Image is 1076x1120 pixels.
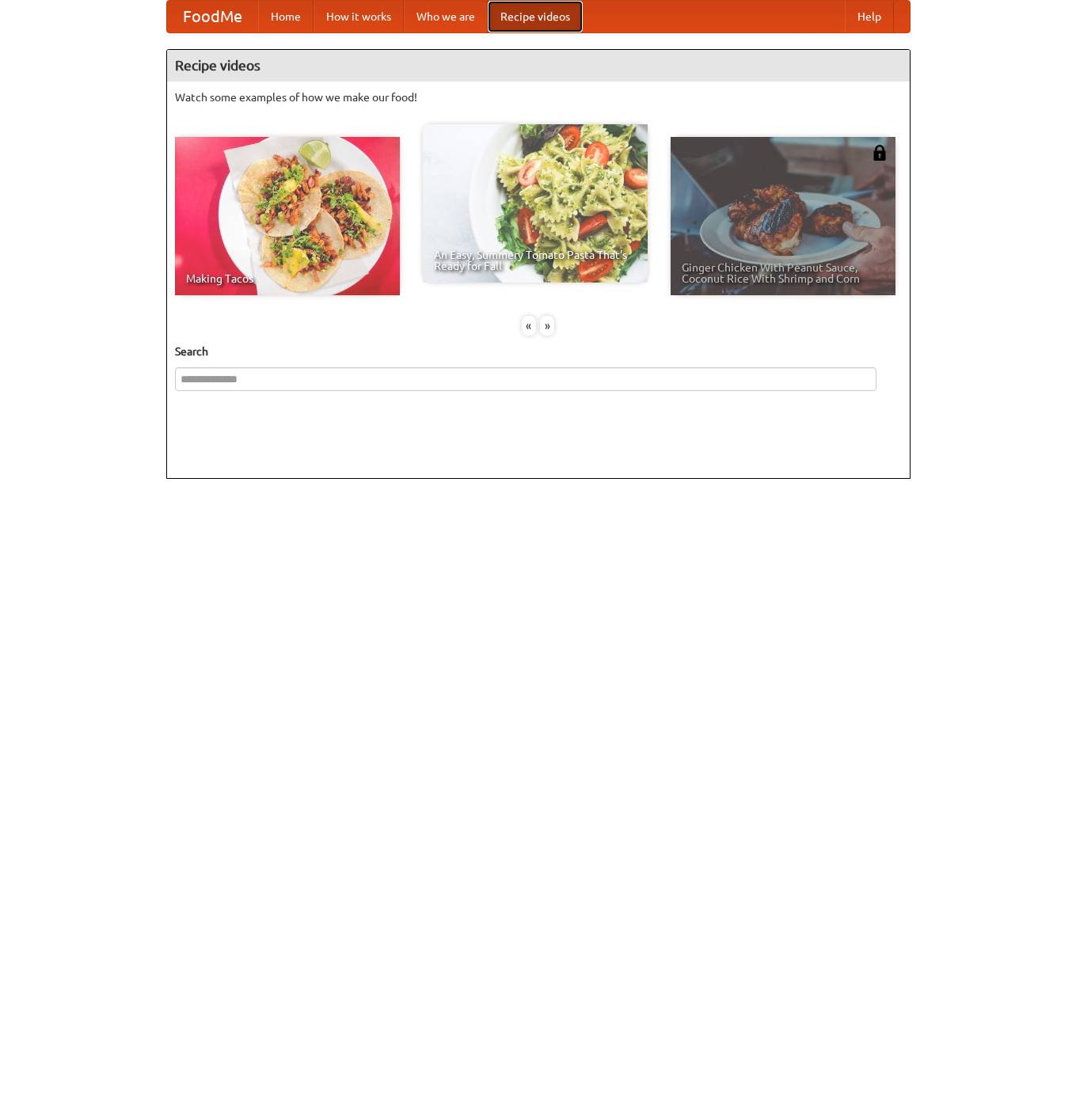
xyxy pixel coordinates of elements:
a: Who we are [404,1,488,32]
h4: Recipe videos [167,50,910,82]
a: Making Tacos [175,137,400,295]
span: An Easy, Summery Tomato Pasta That's Ready for Fall [434,249,637,271]
a: Home [258,1,314,32]
a: Recipe videos [488,1,583,32]
h5: Search [175,344,902,359]
p: Watch some examples of how we make our food! [175,89,902,105]
a: How it works [314,1,404,32]
div: « [522,316,536,336]
span: Making Tacos [186,273,389,284]
a: An Easy, Summery Tomato Pasta That's Ready for Fall [423,124,648,283]
a: FoodMe [167,1,258,32]
img: 483408.png [872,145,888,161]
a: Help [845,1,894,32]
div: » [540,316,554,336]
